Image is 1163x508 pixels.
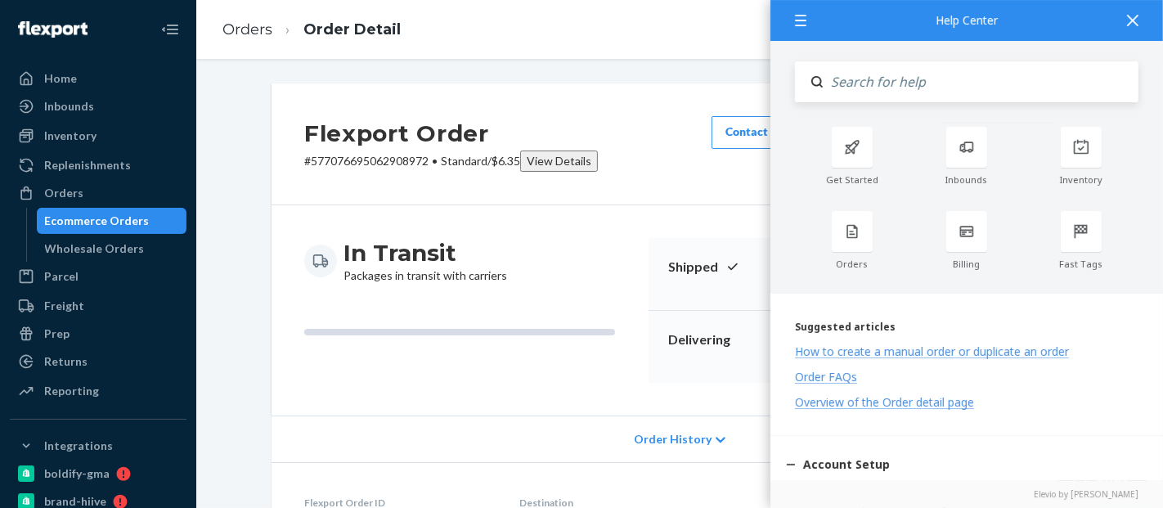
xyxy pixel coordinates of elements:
[44,185,83,201] div: Orders
[44,98,94,115] div: Inbounds
[10,93,186,119] a: Inbounds
[795,15,1138,26] div: Help Center
[303,20,401,38] a: Order Detail
[222,20,272,38] a: Orders
[45,213,150,229] div: Ecommerce Orders
[795,320,896,334] span: Suggested articles
[795,369,857,384] div: Order FAQs
[520,151,598,172] button: View Details
[909,258,1024,270] div: Billing
[10,152,186,178] a: Replenishments
[634,431,712,447] span: Order History
[795,344,1069,359] div: How to create a manual order or duplicate an order
[10,321,186,347] a: Prep
[304,151,598,172] p: # 577076695062908972 / $6.35
[10,378,186,404] a: Reporting
[44,128,97,144] div: Inventory
[44,326,70,342] div: Prep
[795,488,1138,500] a: Elevio by [PERSON_NAME]
[10,348,186,375] a: Returns
[795,394,974,410] div: Overview of the Order detail page
[344,238,507,284] div: Packages in transit with carriers
[45,241,145,257] div: Wholesale Orders
[44,70,77,87] div: Home
[36,11,70,26] span: Chat
[10,433,186,459] button: Integrations
[10,263,186,290] a: Parcel
[1024,258,1138,270] div: Fast Tags
[18,21,88,38] img: Flexport logo
[10,65,186,92] a: Home
[1024,174,1138,186] div: Inventory
[441,154,487,168] span: Standard
[344,238,507,267] h3: In Transit
[668,258,761,276] p: Shipped
[712,116,827,149] a: Contact Support
[10,180,186,206] a: Orders
[44,383,99,399] div: Reporting
[10,461,186,487] a: boldify-gma
[803,456,890,472] div: Account Setup
[795,258,909,270] div: Orders
[37,208,187,234] a: Ecommerce Orders
[154,13,186,46] button: Close Navigation
[795,174,909,186] div: Get Started
[44,268,79,285] div: Parcel
[304,116,598,151] h2: Flexport Order
[44,438,113,454] div: Integrations
[823,61,1138,102] input: Search
[10,123,186,149] a: Inventory
[44,298,84,314] div: Freight
[909,174,1024,186] div: Inbounds
[10,293,186,319] a: Freight
[527,153,591,169] div: View Details
[44,157,131,173] div: Replenishments
[668,330,761,349] p: Delivering
[44,465,110,482] div: boldify-gma
[37,236,187,262] a: Wholesale Orders
[44,353,88,370] div: Returns
[209,6,414,54] ol: breadcrumbs
[432,154,438,168] span: •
